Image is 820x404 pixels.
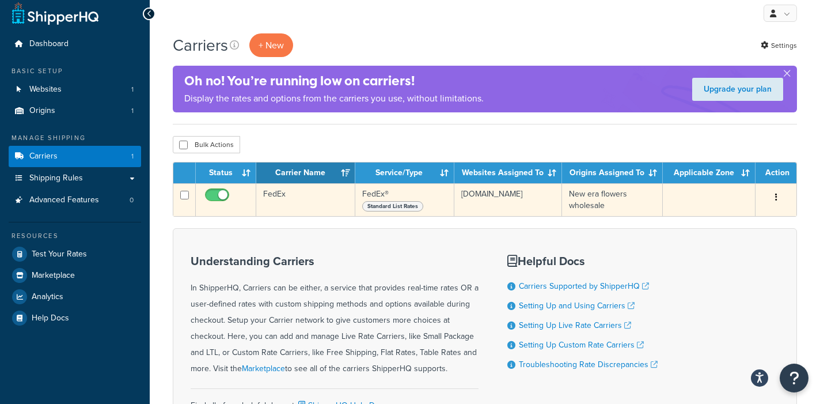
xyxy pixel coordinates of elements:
[32,271,75,281] span: Marketplace
[362,201,423,212] span: Standard List Rates
[663,163,756,183] th: Applicable Zone: activate to sort column ascending
[131,85,134,95] span: 1
[9,79,141,100] a: Websites 1
[9,190,141,211] a: Advanced Features 0
[454,183,562,216] td: [DOMAIN_NAME]
[519,280,649,292] a: Carriers Supported by ShipperHQ
[9,146,141,167] li: Carriers
[355,183,454,216] td: FedEx®
[519,300,635,312] a: Setting Up and Using Carriers
[32,250,87,259] span: Test Your Rates
[9,244,141,265] a: Test Your Rates
[249,33,293,57] button: + New
[9,33,141,55] a: Dashboard
[761,37,797,54] a: Settings
[9,100,141,122] li: Origins
[9,190,141,211] li: Advanced Features
[454,163,562,183] th: Websites Assigned To: activate to sort column ascending
[191,255,479,377] div: In ShipperHQ, Carriers can be either, a service that provides real-time rates OR a user-defined r...
[9,265,141,286] a: Marketplace
[562,183,663,216] td: New era flowers wholesale
[29,106,55,116] span: Origins
[29,173,83,183] span: Shipping Rules
[507,255,658,267] h3: Helpful Docs
[173,34,228,56] h1: Carriers
[9,66,141,76] div: Basic Setup
[196,163,256,183] th: Status: activate to sort column ascending
[9,133,141,143] div: Manage Shipping
[355,163,454,183] th: Service/Type: activate to sort column ascending
[9,100,141,122] a: Origins 1
[9,231,141,241] div: Resources
[29,85,62,95] span: Websites
[692,78,783,101] a: Upgrade your plan
[12,2,98,25] a: ShipperHQ Home
[130,195,134,205] span: 0
[9,286,141,307] a: Analytics
[32,292,63,302] span: Analytics
[9,308,141,329] a: Help Docs
[256,163,355,183] th: Carrier Name: activate to sort column ascending
[519,358,658,371] a: Troubleshooting Rate Discrepancies
[780,364,808,392] button: Open Resource Center
[519,319,631,331] a: Setting Up Live Rate Carriers
[173,136,240,153] button: Bulk Actions
[184,90,484,107] p: Display the rates and options from the carriers you use, without limitations.
[9,146,141,167] a: Carriers 1
[184,71,484,90] h4: Oh no! You’re running low on carriers!
[756,163,796,183] th: Action
[191,255,479,267] h3: Understanding Carriers
[9,79,141,100] li: Websites
[242,363,285,375] a: Marketplace
[519,339,644,351] a: Setting Up Custom Rate Carriers
[29,39,69,49] span: Dashboard
[9,168,141,189] a: Shipping Rules
[32,314,69,323] span: Help Docs
[131,152,134,161] span: 1
[256,183,355,216] td: FedEx
[29,195,99,205] span: Advanced Features
[29,152,58,161] span: Carriers
[131,106,134,116] span: 1
[562,163,663,183] th: Origins Assigned To: activate to sort column ascending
